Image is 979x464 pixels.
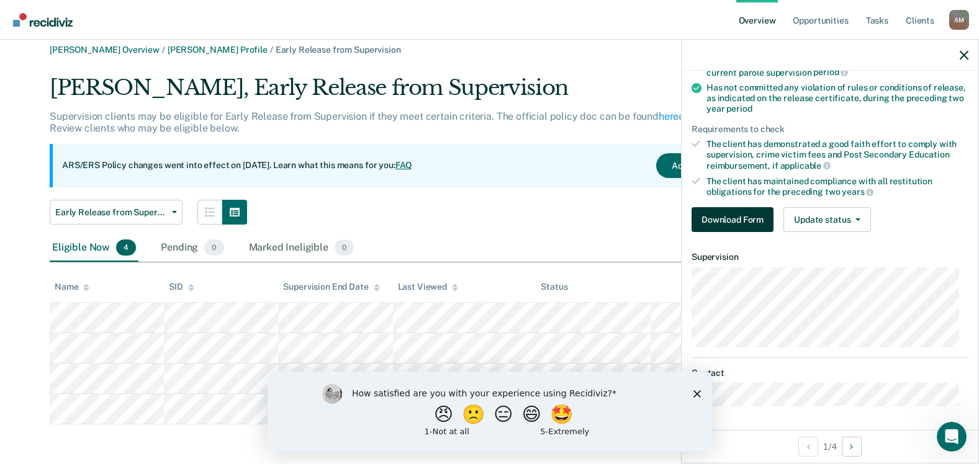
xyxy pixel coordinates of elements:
button: Profile dropdown button [949,10,969,30]
iframe: Survey by Kim from Recidiviz [268,372,712,452]
div: SID [169,282,194,292]
div: Last Viewed [398,282,458,292]
iframe: Intercom live chat [937,422,967,452]
span: / [160,45,168,55]
a: [PERSON_NAME] Profile [168,45,268,55]
div: Requirements to check [692,124,968,135]
div: Supervision End Date [283,282,379,292]
a: here [659,110,679,122]
span: period [726,104,752,114]
div: 1 / 4 [682,430,978,463]
div: Pending [158,234,226,262]
div: Eligible Now [50,234,138,262]
div: Marked Ineligible [246,234,357,262]
div: [PERSON_NAME], Early Release from Supervision [50,75,784,110]
button: Acknowledge & Close [656,153,774,178]
span: Early Release from Supervision [55,207,167,218]
img: Recidiviz [13,13,73,27]
span: period [813,67,848,77]
button: Update status [783,207,871,232]
dt: Supervision [692,252,968,262]
div: The client has maintained compliance with all restitution obligations for the preceding two [706,176,968,197]
button: Next Opportunity [842,437,862,457]
div: Status [541,282,567,292]
span: Early Release from Supervision [276,45,401,55]
p: ARS/ERS Policy changes went into effect on [DATE]. Learn what this means for you: [62,159,412,172]
div: Name [55,282,89,292]
dt: Contact [692,368,968,378]
span: 4 [116,239,136,256]
span: 0 [204,239,223,256]
span: / [268,45,276,55]
span: applicable [780,161,831,171]
button: Download Form [692,207,774,232]
a: Navigate to form link [692,207,778,232]
span: 0 [335,239,354,256]
p: Supervision clients may be eligible for Early Release from Supervision if they meet certain crite... [50,110,755,134]
div: Has not committed any violation of rules or conditions of release, as indicated on the release ce... [706,83,968,114]
div: A M [949,10,969,30]
a: FAQ [395,160,413,170]
button: Previous Opportunity [798,437,818,457]
a: [PERSON_NAME] Overview [50,45,160,55]
div: The client has demonstrated a good faith effort to comply with supervision, crime victim fees and... [706,139,968,171]
span: years [842,187,873,197]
